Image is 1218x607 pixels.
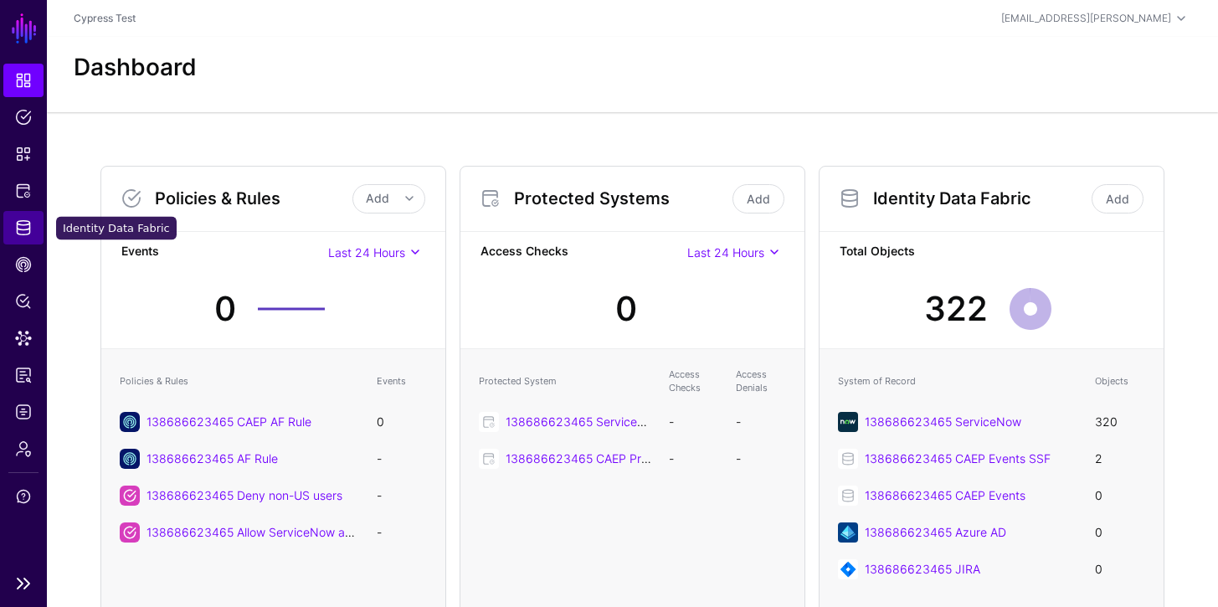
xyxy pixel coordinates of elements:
div: Identity Data Fabric [56,217,177,240]
td: - [727,404,794,440]
div: 322 [924,284,988,334]
span: Last 24 Hours [328,245,405,260]
a: 138686623465 Azure AD [865,525,1006,539]
a: 138686623465 Deny non-US users [146,488,342,502]
th: Policies & Rules [111,359,368,404]
a: 138686623465 ServiceNow Access Control [506,414,748,429]
span: Reports [15,367,32,383]
th: System of Record [830,359,1087,404]
div: [EMAIL_ADDRESS][PERSON_NAME] [1001,11,1171,26]
a: 138686623465 AF Rule [146,451,278,466]
span: Add [366,191,389,205]
td: 320 [1087,404,1154,440]
td: 0 [1087,551,1154,588]
span: Dashboard [15,72,32,89]
h2: Dashboard [74,54,197,82]
a: 138686623465 CAEP Protected System [506,451,728,466]
a: Add [732,184,784,213]
a: 138686623465 CAEP Events SSF [865,451,1051,466]
strong: Access Checks [481,242,687,263]
a: Add [1092,184,1143,213]
a: Protected Systems [3,174,44,208]
img: svg+xml;base64,PHN2ZyB3aWR0aD0iNjQiIGhlaWdodD0iNjQiIHZpZXdCb3g9IjAgMCA2NCA2NCIgZmlsbD0ibm9uZSIgeG... [838,412,858,432]
h3: Protected Systems [514,188,729,208]
a: Identity Data Fabric [3,211,44,244]
span: Data Lens [15,330,32,347]
span: Policy Lens [15,293,32,310]
img: svg+xml;base64,PHN2ZyB3aWR0aD0iNjQiIGhlaWdodD0iNjQiIHZpZXdCb3g9IjAgMCA2NCA2NCIgZmlsbD0ibm9uZSIgeG... [838,522,858,543]
img: svg+xml;base64,PHN2ZyB3aWR0aD0iNjQiIGhlaWdodD0iNjQiIHZpZXdCb3g9IjAgMCA2NCA2NCIgZmlsbD0ibm9uZSIgeG... [838,559,858,579]
th: Protected System [470,359,660,404]
span: CAEP Hub [15,256,32,273]
span: Identity Data Fabric [15,219,32,236]
div: 0 [214,284,236,334]
td: 0 [368,404,435,440]
strong: Events [121,242,328,263]
th: Objects [1087,359,1154,404]
span: Logs [15,404,32,420]
td: 2 [1087,440,1154,477]
a: SGNL [10,10,39,47]
span: Support [15,488,32,505]
a: Admin [3,432,44,466]
span: Snippets [15,146,32,162]
h3: Policies & Rules [155,188,352,208]
a: Cypress Test [74,12,136,24]
td: - [660,404,727,440]
td: 0 [1087,477,1154,514]
td: - [368,477,435,514]
a: Logs [3,395,44,429]
h3: Identity Data Fabric [873,188,1088,208]
td: - [368,514,435,551]
td: - [727,440,794,477]
a: 138686623465 CAEP AF Rule [146,414,311,429]
a: 138686623465 ServiceNow [865,414,1021,429]
td: - [660,440,727,477]
a: 138686623465 JIRA [865,562,980,576]
span: Policies [15,109,32,126]
a: Data Lens [3,322,44,355]
a: 138686623465 CAEP Events [865,488,1025,502]
span: Last 24 Hours [687,245,764,260]
td: - [368,440,435,477]
th: Events [368,359,435,404]
th: Access Checks [660,359,727,404]
span: Admin [15,440,32,457]
td: 0 [1087,514,1154,551]
a: CAEP Hub [3,248,44,281]
a: Snippets [3,137,44,171]
th: Access Denials [727,359,794,404]
div: 0 [615,284,637,334]
a: Reports [3,358,44,392]
a: 138686623465 Allow ServiceNow access [146,525,377,539]
a: Policies [3,100,44,134]
span: Protected Systems [15,183,32,199]
a: Policy Lens [3,285,44,318]
strong: Total Objects [840,242,1143,263]
a: Dashboard [3,64,44,97]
